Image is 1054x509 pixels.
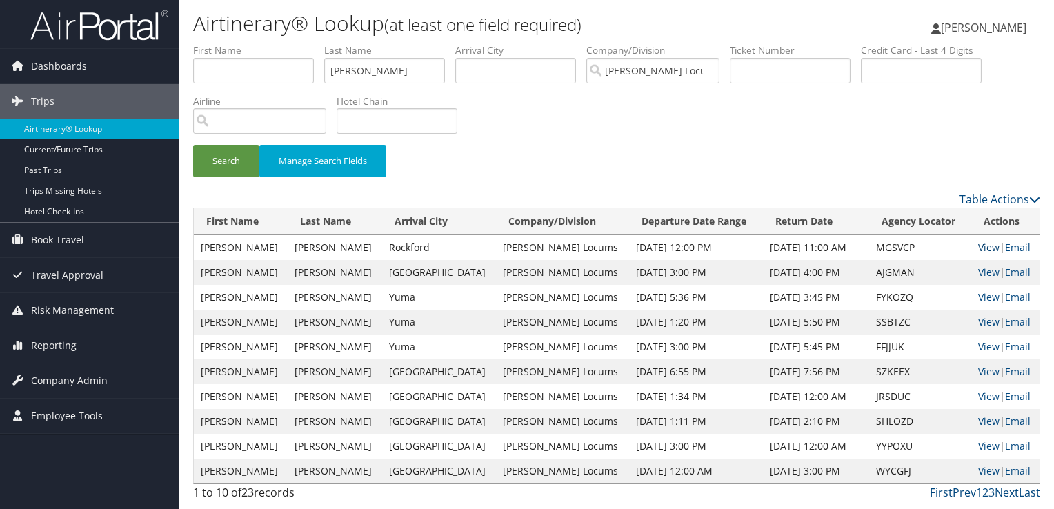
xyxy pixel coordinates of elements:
[1005,464,1031,477] a: Email
[496,208,629,235] th: Company/Division
[869,310,971,335] td: SSBTZC
[324,43,455,57] label: Last Name
[971,285,1040,310] td: |
[496,260,629,285] td: [PERSON_NAME] Locums
[194,310,288,335] td: [PERSON_NAME]
[194,235,288,260] td: [PERSON_NAME]
[586,43,730,57] label: Company/Division
[288,459,381,483] td: [PERSON_NAME]
[869,359,971,384] td: SZKEEX
[382,409,496,434] td: [GEOGRAPHIC_DATA]
[382,335,496,359] td: Yuma
[869,260,971,285] td: AJGMAN
[194,409,288,434] td: [PERSON_NAME]
[869,434,971,459] td: YYPOXU
[869,409,971,434] td: SHLOZD
[941,20,1026,35] span: [PERSON_NAME]
[193,484,390,508] div: 1 to 10 of records
[1005,340,1031,353] a: Email
[496,409,629,434] td: [PERSON_NAME] Locums
[31,363,108,398] span: Company Admin
[194,459,288,483] td: [PERSON_NAME]
[1005,390,1031,403] a: Email
[978,439,1000,452] a: View
[193,43,324,57] label: First Name
[971,208,1040,235] th: Actions
[971,260,1040,285] td: |
[496,459,629,483] td: [PERSON_NAME] Locums
[241,485,254,500] span: 23
[496,359,629,384] td: [PERSON_NAME] Locums
[496,384,629,409] td: [PERSON_NAME] Locums
[382,260,496,285] td: [GEOGRAPHIC_DATA]
[978,266,1000,279] a: View
[1005,415,1031,428] a: Email
[982,485,988,500] a: 2
[629,285,763,310] td: [DATE] 5:36 PM
[31,328,77,363] span: Reporting
[763,384,869,409] td: [DATE] 12:00 AM
[193,9,758,38] h1: Airtinerary® Lookup
[861,43,992,57] label: Credit Card - Last 4 Digits
[971,434,1040,459] td: |
[931,7,1040,48] a: [PERSON_NAME]
[971,459,1040,483] td: |
[1005,241,1031,254] a: Email
[978,365,1000,378] a: View
[869,208,971,235] th: Agency Locator: activate to sort column ascending
[978,340,1000,353] a: View
[31,399,103,433] span: Employee Tools
[763,260,869,285] td: [DATE] 4:00 PM
[193,145,259,177] button: Search
[730,43,861,57] label: Ticket Number
[194,335,288,359] td: [PERSON_NAME]
[288,208,381,235] th: Last Name: activate to sort column ascending
[959,192,1040,207] a: Table Actions
[382,285,496,310] td: Yuma
[869,384,971,409] td: JRSDUC
[953,485,976,500] a: Prev
[288,335,381,359] td: [PERSON_NAME]
[496,434,629,459] td: [PERSON_NAME] Locums
[496,285,629,310] td: [PERSON_NAME] Locums
[496,310,629,335] td: [PERSON_NAME] Locums
[629,208,763,235] th: Departure Date Range: activate to sort column ascending
[382,235,496,260] td: Rockford
[978,415,1000,428] a: View
[31,293,114,328] span: Risk Management
[382,384,496,409] td: [GEOGRAPHIC_DATA]
[629,409,763,434] td: [DATE] 1:11 PM
[995,485,1019,500] a: Next
[31,223,84,257] span: Book Travel
[763,459,869,483] td: [DATE] 3:00 PM
[382,434,496,459] td: [GEOGRAPHIC_DATA]
[629,384,763,409] td: [DATE] 1:34 PM
[971,409,1040,434] td: |
[988,485,995,500] a: 3
[763,409,869,434] td: [DATE] 2:10 PM
[194,359,288,384] td: [PERSON_NAME]
[978,241,1000,254] a: View
[31,49,87,83] span: Dashboards
[869,335,971,359] td: FFJJUK
[978,315,1000,328] a: View
[629,310,763,335] td: [DATE] 1:20 PM
[1005,266,1031,279] a: Email
[288,310,381,335] td: [PERSON_NAME]
[869,235,971,260] td: MGSVCP
[629,260,763,285] td: [DATE] 3:00 PM
[629,235,763,260] td: [DATE] 12:00 PM
[763,285,869,310] td: [DATE] 3:45 PM
[288,434,381,459] td: [PERSON_NAME]
[1005,365,1031,378] a: Email
[496,335,629,359] td: [PERSON_NAME] Locums
[194,384,288,409] td: [PERSON_NAME]
[382,359,496,384] td: [GEOGRAPHIC_DATA]
[629,434,763,459] td: [DATE] 3:00 PM
[971,384,1040,409] td: |
[496,235,629,260] td: [PERSON_NAME] Locums
[1005,439,1031,452] a: Email
[629,459,763,483] td: [DATE] 12:00 AM
[194,434,288,459] td: [PERSON_NAME]
[869,285,971,310] td: FYKOZQ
